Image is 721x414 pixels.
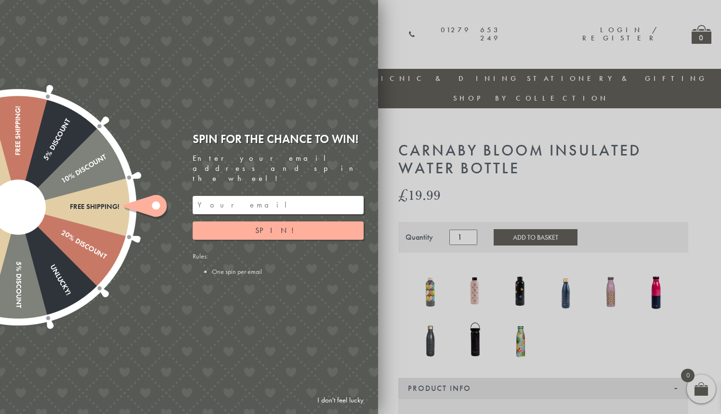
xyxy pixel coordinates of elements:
button: Spin! [193,221,364,240]
div: Enter your email address and spin the wheel! [193,154,364,183]
div: Free shipping! [18,203,119,211]
div: 5% Discount [14,117,72,209]
li: One spin per email [212,267,364,276]
div: 5% Discount [14,207,22,308]
div: Unlucky! [14,205,72,297]
span: Spin! [255,225,301,235]
input: Your email [193,196,364,214]
div: Free shipping! [14,106,22,207]
div: 20% Discount [16,204,107,261]
a: I don't feel lucky [313,391,368,409]
div: Rules: [193,252,364,276]
div: Spin for the chance to win! [193,131,364,146]
div: 10% Discount [16,153,107,211]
